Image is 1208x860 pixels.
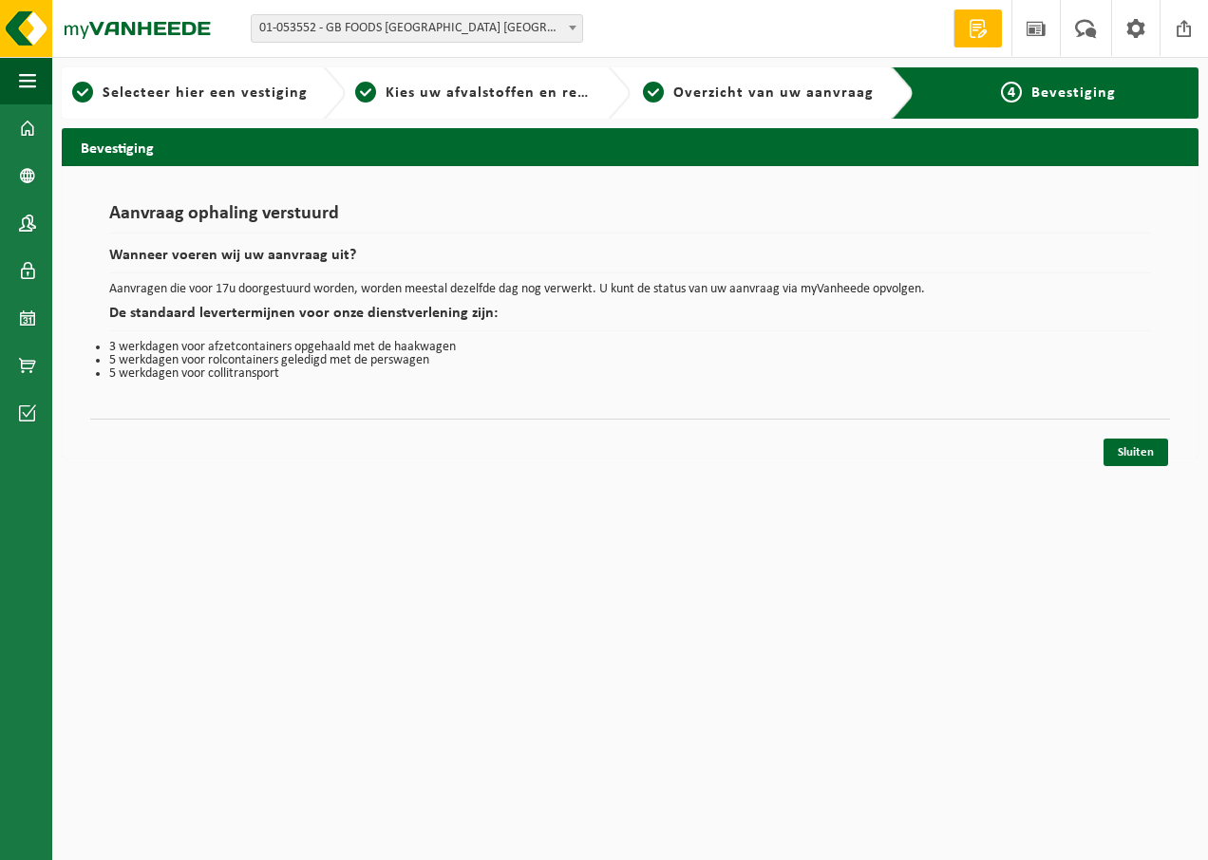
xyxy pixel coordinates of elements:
[251,14,583,43] span: 01-053552 - GB FOODS BELGIUM NV - PUURS-SINT-AMANDS
[673,85,874,101] span: Overzicht van uw aanvraag
[640,82,877,104] a: 3Overzicht van uw aanvraag
[386,85,647,101] span: Kies uw afvalstoffen en recipiënten
[103,85,308,101] span: Selecteer hier een vestiging
[355,82,376,103] span: 2
[355,82,592,104] a: 2Kies uw afvalstoffen en recipiënten
[643,82,664,103] span: 3
[252,15,582,42] span: 01-053552 - GB FOODS BELGIUM NV - PUURS-SINT-AMANDS
[1001,82,1022,103] span: 4
[109,283,1151,296] p: Aanvragen die voor 17u doorgestuurd worden, worden meestal dezelfde dag nog verwerkt. U kunt de s...
[109,306,1151,331] h2: De standaard levertermijnen voor onze dienstverlening zijn:
[1031,85,1116,101] span: Bevestiging
[109,354,1151,367] li: 5 werkdagen voor rolcontainers geledigd met de perswagen
[62,128,1199,165] h2: Bevestiging
[1104,439,1168,466] a: Sluiten
[72,82,93,103] span: 1
[109,341,1151,354] li: 3 werkdagen voor afzetcontainers opgehaald met de haakwagen
[109,248,1151,273] h2: Wanneer voeren wij uw aanvraag uit?
[109,367,1151,381] li: 5 werkdagen voor collitransport
[109,204,1151,234] h1: Aanvraag ophaling verstuurd
[71,82,308,104] a: 1Selecteer hier een vestiging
